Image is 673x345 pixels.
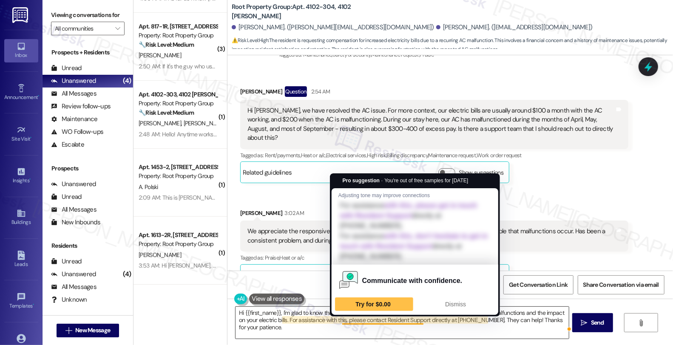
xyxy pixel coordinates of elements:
a: Buildings [4,206,38,229]
span: Maintenance request , [429,152,477,159]
div: (4) [121,74,133,88]
strong: 🔧 Risk Level: Medium [139,41,194,48]
span: Billing discrepancy , [387,152,429,159]
span: [PERSON_NAME] [139,51,181,59]
i:  [115,25,120,32]
div: Property: Root Property Group [139,31,217,40]
div: Related guidelines [243,168,292,181]
a: Insights • [4,164,38,187]
div: Property: Root Property Group [139,240,217,249]
div: Unread [51,192,82,201]
i:  [65,327,72,334]
label: Show suggestions [459,168,503,177]
a: Inbox [4,39,38,62]
div: Hi [PERSON_NAME], we have resolved the AC issue. For more context, our electric bills are usually... [247,106,615,143]
div: Unread [51,257,82,266]
input: All communities [55,22,111,35]
img: ResiDesk Logo [12,7,30,23]
span: • [33,302,34,308]
div: All Messages [51,205,97,214]
div: Unanswered [51,180,96,189]
span: Get Conversation Link [509,280,568,289]
div: (4) [121,268,133,281]
div: [PERSON_NAME] [240,86,628,100]
div: [PERSON_NAME]. ([EMAIL_ADDRESS][DOMAIN_NAME]) [436,23,593,32]
span: Rent/payments , [265,152,301,159]
div: All Messages [51,89,97,98]
div: Unknown [51,295,87,304]
div: New Inbounds [51,218,100,227]
span: [PERSON_NAME] [139,119,184,127]
div: Tagged as: [240,149,628,161]
span: New Message [75,326,110,335]
label: Viewing conversations for [51,8,125,22]
span: • [29,176,31,182]
span: Heat or a/c [279,254,304,261]
span: • [38,93,39,99]
span: Electrical services , [326,152,367,159]
div: Residents [43,241,133,250]
div: Apt. 817-1R, [STREET_ADDRESS] [139,22,217,31]
span: A. Polski [139,183,158,191]
div: Unanswered [51,76,96,85]
span: Send [591,318,604,327]
div: [PERSON_NAME]. ([PERSON_NAME][EMAIL_ADDRESS][DOMAIN_NAME]) [232,23,434,32]
div: Property: Root Property Group [139,172,217,181]
div: WO Follow-ups [51,127,103,136]
i:  [581,320,588,326]
div: 2:54 AM [309,87,330,96]
div: Prospects [43,164,133,173]
span: [PERSON_NAME] [139,251,181,259]
span: Safety & security , [332,51,371,58]
span: Share Conversation via email [583,280,659,289]
div: Property: Root Property Group [139,99,217,108]
span: Work order request [477,152,522,159]
button: Send [572,313,613,332]
span: • [31,135,32,141]
div: Unread [51,64,82,73]
span: Maintenance request , [371,51,420,58]
b: Root Property Group: Apt. 4102-304, 4102 [PERSON_NAME] [232,3,402,21]
span: Maintenance , [303,51,332,58]
div: Question [285,86,307,97]
div: All Messages [51,283,97,291]
div: Apt. 4102-303, 4102 [PERSON_NAME] [139,90,217,99]
div: Escalate [51,140,84,149]
textarea: To enrich screen reader interactions, please activate Accessibility in Grammarly extension settings [236,307,569,339]
button: Get Conversation Link [503,275,573,294]
div: Apt. 1613-2R, [STREET_ADDRESS] [139,231,217,240]
div: 2:48 AM: Hello! Anytime works really. They are able to come in if I'm not home, but need to be ca... [139,130,438,138]
div: 3:02 AM [283,209,304,218]
div: Tagged as: [240,252,628,264]
button: Share Conversation via email [578,275,664,294]
strong: 🔧 Risk Level: Medium [139,109,194,116]
span: : The resident is requesting compensation for increased electricity bills due to a recurring AC m... [232,36,673,54]
span: [PERSON_NAME] [184,119,226,127]
a: Leads [4,248,38,271]
div: Unanswered [51,270,96,279]
strong: ⚠️ Risk Level: High [232,37,268,44]
div: 2:50 AM: If it's the guy who usually comes once a month he's always been great and always left th... [139,62,594,70]
div: We appreciate the responsiveness and attentiveness looking into our issue. It's understandable th... [247,227,615,245]
div: Maintenance [51,115,98,124]
span: Heat or a/c , [301,152,326,159]
div: Review follow-ups [51,102,111,111]
span: High risk , [367,152,387,159]
div: Prospects + Residents [43,48,133,57]
a: Templates • [4,290,38,313]
button: New Message [57,324,119,337]
span: Praise , [265,254,279,261]
span: Praise [420,51,434,58]
div: Apt. 1453-2, [STREET_ADDRESS] [139,163,217,172]
i:  [638,320,645,326]
a: Site Visit • [4,123,38,146]
div: [PERSON_NAME] [240,209,628,221]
